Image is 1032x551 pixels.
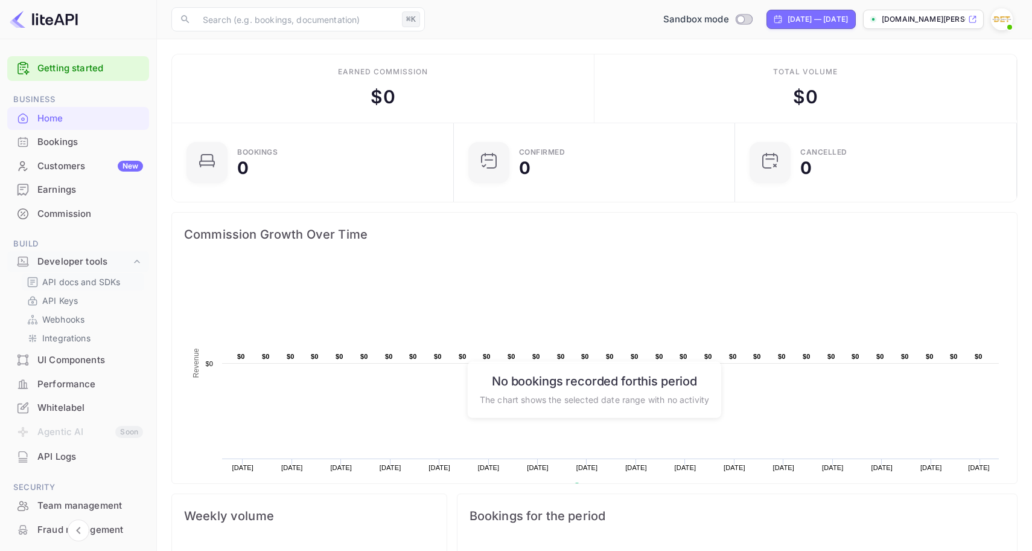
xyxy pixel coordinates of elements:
div: Total volume [773,66,838,77]
div: Fraud management [7,518,149,542]
text: $0 [434,353,442,360]
p: Integrations [42,332,91,344]
div: ⌘K [402,11,420,27]
text: $0 [532,353,540,360]
span: Build [7,237,149,251]
text: $0 [409,353,417,360]
button: Collapse navigation [68,520,89,541]
a: Earnings [7,178,149,201]
text: $0 [827,353,835,360]
div: Performance [7,373,149,396]
div: UI Components [37,353,143,367]
div: CANCELLED [800,149,847,156]
text: [DATE] [675,464,696,471]
p: The chart shows the selected date range with no activity [480,393,709,405]
text: [DATE] [920,464,942,471]
text: [DATE] [724,464,745,471]
text: $0 [704,353,712,360]
text: [DATE] [428,464,450,471]
text: $0 [205,360,213,367]
text: $0 [926,353,934,360]
text: $0 [852,353,859,360]
div: Bookings [37,135,143,149]
div: Developer tools [37,255,131,269]
h6: No bookings recorded for this period [480,373,709,388]
div: 0 [519,159,530,176]
div: Earned commission [338,66,427,77]
a: Fraud management [7,518,149,541]
div: Performance [37,378,143,391]
p: API Keys [42,294,78,307]
text: $0 [459,353,467,360]
div: Team management [7,494,149,518]
a: Commission [7,202,149,225]
text: $0 [262,353,270,360]
a: API docs and SDKs [27,275,139,288]
img: Aidan Mullins [992,10,1011,29]
div: Bookings [7,130,149,154]
text: $0 [336,353,343,360]
text: [DATE] [576,464,598,471]
div: CustomersNew [7,155,149,178]
text: $0 [901,353,909,360]
div: Commission [7,202,149,226]
div: Developer tools [7,251,149,272]
div: Integrations [22,329,144,347]
text: $0 [876,353,884,360]
text: $0 [778,353,786,360]
text: $0 [557,353,565,360]
text: [DATE] [822,464,844,471]
a: API Keys [27,294,139,307]
div: Home [37,112,143,126]
text: [DATE] [232,464,254,471]
a: Webhooks [27,313,139,326]
text: Revenue [192,348,200,378]
text: [DATE] [773,464,795,471]
div: API Logs [37,450,143,464]
div: Fraud management [37,523,143,537]
div: Whitelabel [37,401,143,415]
div: Team management [37,499,143,513]
span: Weekly volume [184,506,435,526]
div: $ 0 [371,83,395,111]
div: API Keys [22,292,144,309]
div: UI Components [7,349,149,372]
input: Search (e.g. bookings, documentation) [196,7,397,31]
div: Click to change the date range period [766,10,856,29]
span: Bookings for the period [470,506,1005,526]
a: Home [7,107,149,129]
div: 0 [237,159,249,176]
div: Customers [37,159,143,173]
text: Revenue [585,483,616,491]
div: Webhooks [22,311,144,328]
a: API Logs [7,445,149,468]
p: API docs and SDKs [42,275,121,288]
text: $0 [581,353,589,360]
div: Commission [37,207,143,221]
text: $0 [360,353,368,360]
text: $0 [729,353,737,360]
text: $0 [237,353,245,360]
text: $0 [950,353,958,360]
img: LiteAPI logo [10,10,78,29]
text: $0 [753,353,761,360]
text: [DATE] [330,464,352,471]
div: 0 [800,159,812,176]
p: Webhooks [42,313,84,326]
div: Bookings [237,149,278,156]
div: Confirmed [519,149,565,156]
text: $0 [803,353,811,360]
text: [DATE] [281,464,303,471]
text: $0 [975,353,983,360]
text: $0 [385,353,393,360]
span: Security [7,481,149,494]
a: UI Components [7,349,149,371]
text: [DATE] [478,464,500,471]
div: Switch to Production mode [658,13,757,27]
text: $0 [287,353,295,360]
a: Performance [7,373,149,395]
text: [DATE] [380,464,401,471]
a: Integrations [27,332,139,344]
text: [DATE] [527,464,549,471]
a: CustomersNew [7,155,149,177]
